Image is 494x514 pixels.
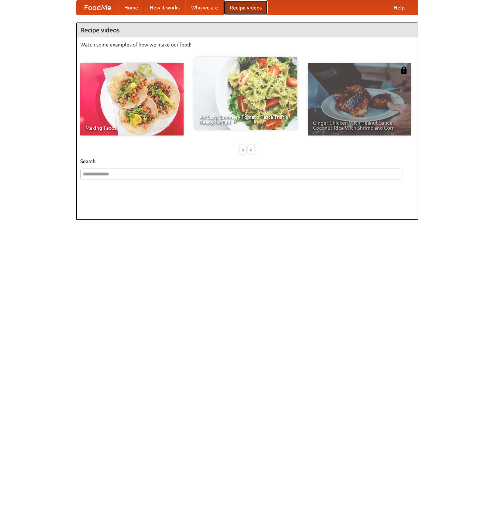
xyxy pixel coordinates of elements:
a: How it works [144,0,185,15]
a: Making Tacos [80,63,184,135]
a: Who we are [185,0,224,15]
a: An Easy, Summery Tomato Pasta That's Ready for Fall [194,57,297,130]
p: Watch some examples of how we make our food! [80,41,414,48]
span: Making Tacos [85,125,178,130]
div: « [240,145,246,154]
span: An Easy, Summery Tomato Pasta That's Ready for Fall [199,114,292,125]
a: Recipe videos [224,0,268,15]
h5: Search [80,158,414,165]
a: Help [388,0,410,15]
a: FoodMe [77,0,119,15]
a: Home [119,0,144,15]
img: 483408.png [400,66,407,74]
div: » [248,145,254,154]
h4: Recipe videos [77,23,418,37]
